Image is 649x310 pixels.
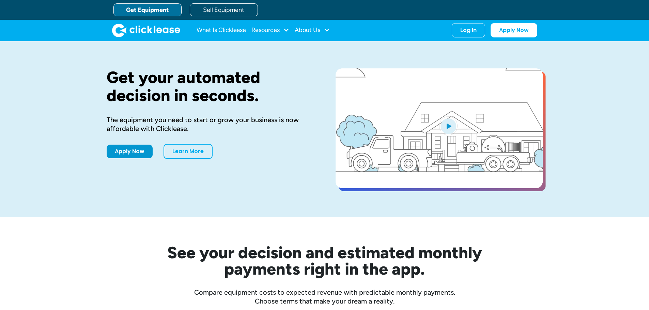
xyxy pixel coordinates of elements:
a: Get Equipment [113,3,182,16]
a: Sell Equipment [190,3,258,16]
a: Apply Now [107,145,153,158]
img: Blue play button logo on a light blue circular background [439,116,458,135]
div: Log In [460,27,477,34]
h2: See your decision and estimated monthly payments right in the app. [134,244,515,277]
div: About Us [295,23,330,37]
div: The equipment you need to start or grow your business is now affordable with Clicklease. [107,115,314,133]
h1: Get your automated decision in seconds. [107,68,314,104]
div: Resources [251,23,289,37]
img: Clicklease logo [112,23,180,37]
a: Apply Now [491,23,537,37]
a: Learn More [164,144,213,159]
a: What Is Clicklease [197,23,246,37]
a: open lightbox [336,68,543,188]
a: home [112,23,180,37]
div: Compare equipment costs to expected revenue with predictable monthly payments. Choose terms that ... [107,288,543,306]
